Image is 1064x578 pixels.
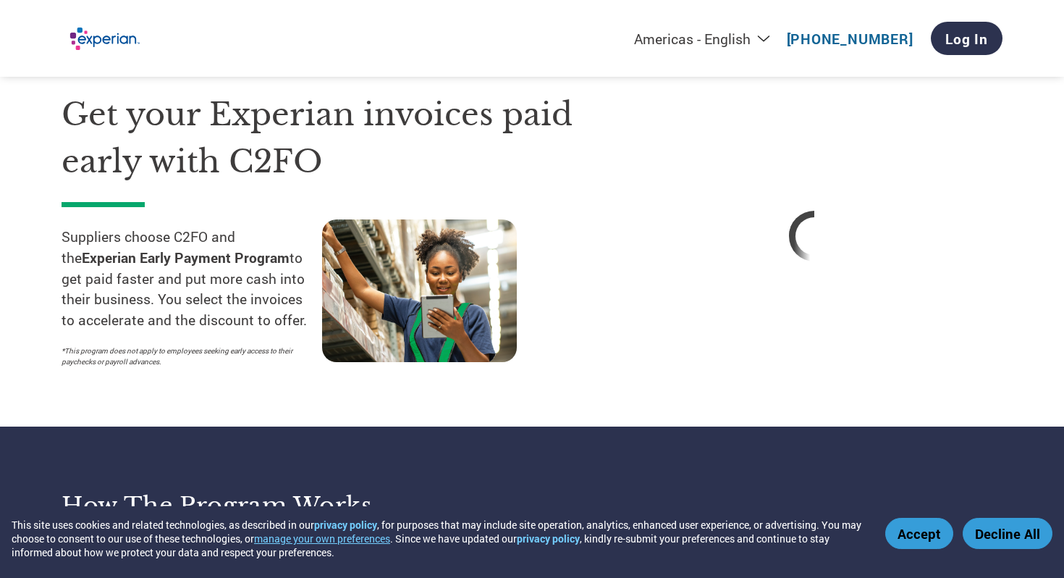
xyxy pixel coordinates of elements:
[62,491,514,520] h3: How the program works
[62,19,145,59] img: Experian
[885,518,953,549] button: Accept
[82,248,290,267] strong: Experian Early Payment Program
[322,219,517,362] img: supply chain worker
[12,518,864,559] div: This site uses cookies and related technologies, as described in our , for purposes that may incl...
[62,345,308,367] p: *This program does not apply to employees seeking early access to their paychecks or payroll adva...
[517,532,580,545] a: privacy policy
[787,30,913,48] a: [PHONE_NUMBER]
[254,532,390,545] button: manage your own preferences
[314,518,377,532] a: privacy policy
[62,227,322,331] p: Suppliers choose C2FO and the to get paid faster and put more cash into their business. You selec...
[62,91,583,185] h1: Get your Experian invoices paid early with C2FO
[931,22,1002,55] a: Log In
[963,518,1052,549] button: Decline All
